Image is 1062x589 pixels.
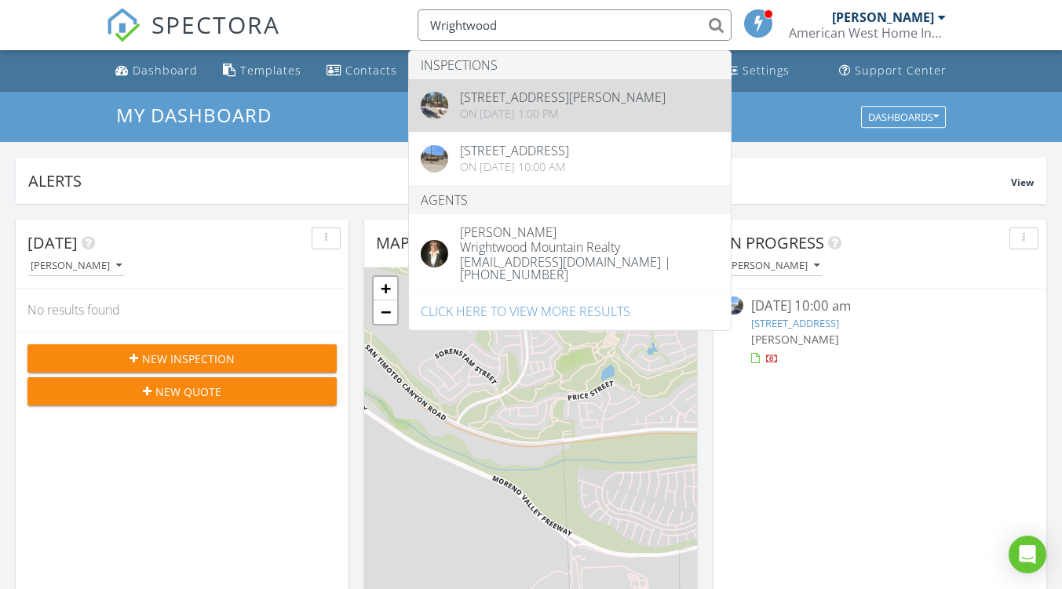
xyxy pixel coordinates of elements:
[721,56,796,85] a: Settings
[133,63,198,78] div: Dashboard
[418,9,732,41] input: Search everything...
[751,332,839,347] span: [PERSON_NAME]
[376,232,410,253] span: Map
[27,344,337,373] button: New Inspection
[16,289,349,331] div: No results found
[142,351,235,367] span: New Inspection
[421,145,448,173] img: streetview
[27,377,337,405] button: New Quote
[460,91,666,104] div: [STREET_ADDRESS][PERSON_NAME]
[743,63,790,78] div: Settings
[409,51,731,79] li: Inspections
[155,384,221,400] span: New Quote
[116,102,272,128] span: My Dashboard
[833,56,953,85] a: Support Center
[106,8,141,42] img: The Best Home Inspection Software - Spectora
[109,56,204,85] a: Dashboard
[460,144,569,157] div: [STREET_ADDRESS]
[28,170,1011,191] div: Alerts
[240,63,301,78] div: Templates
[27,256,125,277] button: [PERSON_NAME]
[421,240,448,267] img: data
[345,63,397,78] div: Contacts
[409,186,731,214] li: Agents
[421,92,448,119] img: streetview
[789,25,946,41] div: American West Home Inspection, Inc
[460,253,719,281] div: [EMAIL_ADDRESS][DOMAIN_NAME] | [PHONE_NUMBER]
[460,226,719,238] div: [PERSON_NAME]
[374,277,397,300] a: Zoom in
[460,107,666,120] div: On [DATE] 1:00 pm
[409,293,731,330] a: Click here to view more results
[31,260,122,271] div: [PERSON_NAME]
[855,63,947,78] div: Support Center
[868,111,939,122] div: Dashboards
[832,9,934,25] div: [PERSON_NAME]
[27,232,78,253] span: [DATE]
[751,296,1009,316] div: [DATE] 10:00 am
[460,238,719,253] div: Wrightwood Mountain Realty
[460,161,569,173] div: On [DATE] 10:00 am
[320,56,403,85] a: Contacts
[374,300,397,324] a: Zoom out
[728,260,819,271] div: [PERSON_NAME]
[1009,536,1046,573] div: Open Intercom Messenger
[725,232,824,253] span: In Progress
[217,56,308,85] a: Templates
[725,256,823,277] button: [PERSON_NAME]
[1011,176,1034,189] span: View
[725,296,743,314] img: streetview
[151,8,280,41] span: SPECTORA
[751,316,839,330] a: [STREET_ADDRESS]
[106,21,280,54] a: SPECTORA
[861,106,946,128] button: Dashboards
[725,296,1035,366] a: [DATE] 10:00 am [STREET_ADDRESS] [PERSON_NAME]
